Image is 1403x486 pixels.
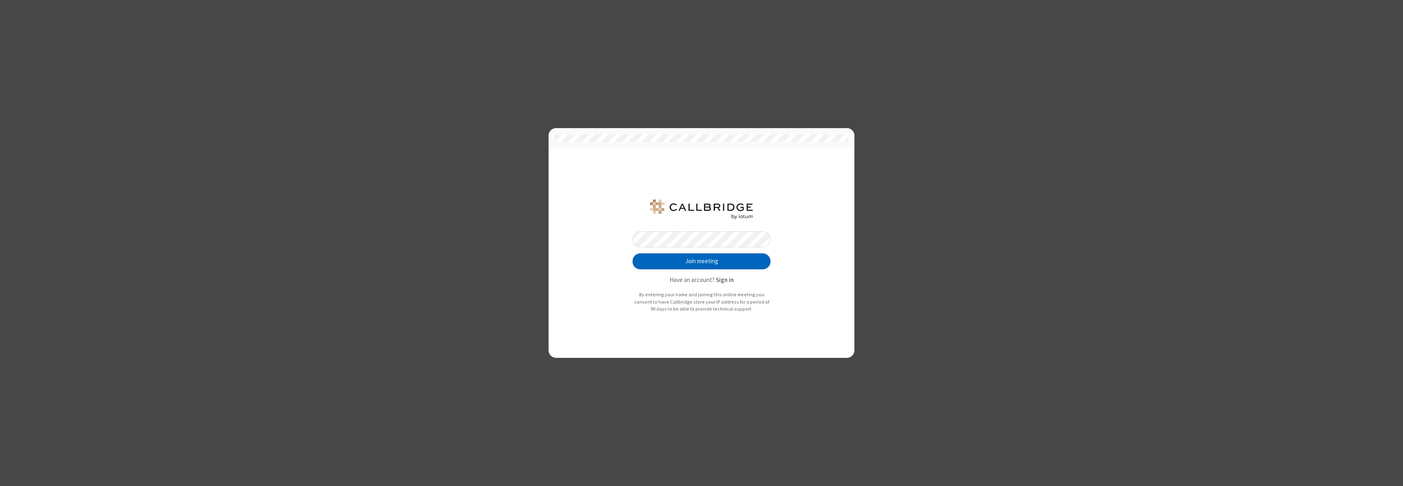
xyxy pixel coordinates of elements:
[648,200,755,219] img: QA Selenium DO NOT DELETE OR CHANGE
[716,275,734,285] button: Sign in
[633,253,770,270] button: Join meeting
[716,276,734,284] strong: Sign in
[633,275,770,285] p: Have an account?
[633,291,770,313] p: By entering your name and joining this online meeting you consent to have Callbridge store your I...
